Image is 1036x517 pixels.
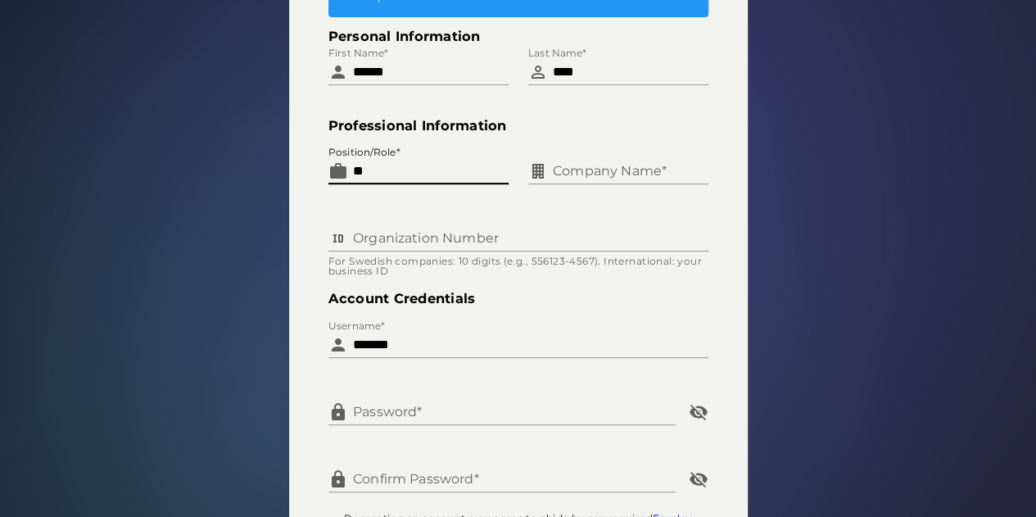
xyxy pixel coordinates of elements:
i: Password* appended action [689,402,708,422]
h3: Professional Information [328,116,708,135]
h3: Account Credentials [328,289,708,308]
h3: Personal Information [328,27,708,46]
div: For Swedish companies: 10 digits (e.g., 556123-4567). International: your business ID [328,256,708,276]
i: Confirm Password* appended action [689,469,708,489]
